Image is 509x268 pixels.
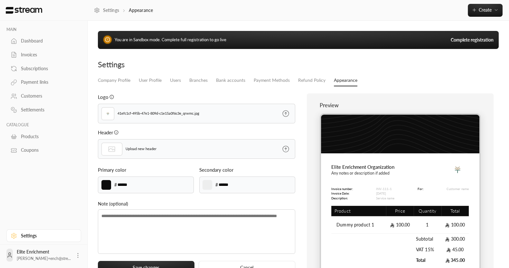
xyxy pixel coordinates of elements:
img: Logo [103,109,113,119]
svg: It must not be larger than 1MB. The supported MIME types are JPG and PNG. [114,130,118,135]
p: MAIN [6,27,81,32]
p: Logo [98,93,108,100]
th: Product [331,206,386,217]
a: Company Profile [98,75,130,86]
img: Logo [5,7,43,14]
nav: breadcrumb [94,7,153,14]
div: Invoices [21,52,73,58]
div: Coupons [21,147,73,153]
p: Primary color [98,166,126,173]
p: Secondary color [199,166,233,173]
a: Complete registration [451,37,494,43]
div: Settlements [21,107,73,113]
p: Description: [331,196,353,201]
td: 100.00 [441,216,469,234]
p: INV-111-1 [376,187,394,191]
th: Price [386,206,414,217]
p: [DATE] [376,191,394,196]
div: Customers [21,93,73,99]
p: Invoice Date: [331,191,353,196]
td: 300.00 [441,234,469,244]
td: Subtotal [414,234,441,244]
div: Elite Enrichment [17,249,71,262]
p: Elite Enrichment Organization [331,163,394,170]
p: Customer name [447,187,469,191]
a: Bank accounts [216,75,245,86]
a: Dashboard [6,35,81,47]
p: Any notes or description if added [331,170,394,177]
a: Refund Policy [298,75,325,86]
div: Dashboard [21,38,73,44]
span: [PERSON_NAME]+ench@stre... [17,256,71,261]
p: Appearance [129,7,153,14]
th: Quantity [414,206,441,217]
td: 345.00 [441,255,469,265]
a: Payment links [6,76,81,89]
a: Subscriptions [6,62,81,75]
p: For: [418,187,423,191]
a: Customers [6,90,81,102]
td: VAT 15% [414,244,441,255]
div: Settings [21,233,73,239]
td: 100.00 [386,216,414,234]
td: 45.00 [441,244,469,255]
svg: It must not be larger then 1MB. The supported MIME types are JPG and PNG. [109,95,114,99]
a: Settlements [6,104,81,116]
a: User Profile [139,75,162,86]
p: 41efc1cf-495b-47e1-809d-c1e15a0f6c3e_qrwmc.jpg [118,111,199,116]
span: 1 [424,222,431,228]
button: Create [468,4,503,17]
td: Total [414,255,441,265]
p: Invoice number: [331,187,353,191]
a: Products [6,130,81,143]
th: Total [441,206,469,217]
a: Settings [94,7,119,14]
p: # [114,181,117,188]
p: Note (optional) [98,200,295,207]
a: Branches [189,75,208,86]
a: Invoices [6,49,81,61]
table: Products Preview [331,206,469,266]
a: Settings [6,229,81,242]
div: Products [21,133,73,140]
a: Appearance [334,75,357,86]
p: Preview [320,101,481,109]
p: Header [98,129,113,136]
img: header.png [321,115,479,153]
p: Upload new header [126,146,156,152]
a: Coupons [6,144,81,157]
span: You are in Sandbox mode. Complete full registration to go live [115,37,226,42]
p: Service name [376,196,394,201]
p: # [215,181,218,188]
div: Payment links [21,79,73,85]
p: CATALOGUE [6,122,81,128]
a: Payment Methods [254,75,290,86]
td: Dummy product 1 [331,216,386,234]
div: Subscriptions [21,65,73,72]
div: Settings [98,59,295,70]
span: Create [479,7,492,13]
a: Users [170,75,181,86]
img: Logo [446,158,469,181]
